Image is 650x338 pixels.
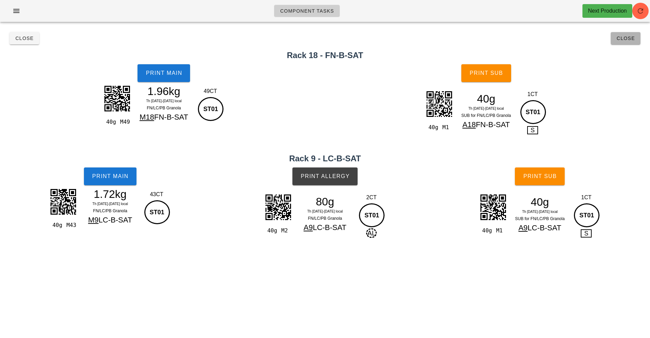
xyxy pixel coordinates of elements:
[510,215,569,222] div: SUB for FN/LC/PB Granola
[357,193,386,202] div: 2CT
[134,105,193,111] div: FN/LC/PB Granola
[425,123,439,132] div: 40g
[292,167,358,185] button: Print Allergy
[117,118,131,126] div: M49
[92,202,128,206] span: Th [DATE]-[DATE] local
[4,49,646,62] h2: Rack 18 - FN-B-SAT
[611,32,640,44] button: Close
[476,120,510,129] span: FN-B-SAT
[307,209,343,213] span: Th [DATE]-[DATE] local
[300,173,350,179] span: Print Allergy
[295,197,355,207] div: 80g
[144,200,170,224] div: ST01
[264,226,278,235] div: 40g
[468,107,504,110] span: Th [DATE]-[DATE] local
[138,64,190,82] button: Print Main
[280,8,334,14] span: Component Tasks
[462,120,476,129] span: A18
[366,228,376,238] span: AL
[581,229,592,238] span: S
[616,36,635,41] span: Close
[140,113,154,121] span: M18
[528,224,561,232] span: LC-B-SAT
[422,87,456,121] img: OuN1C9upEJUclSfZJlVbcbespypQ91DyAhJ+kMIAVMKITaEvOkti0wjRKbIVEYSQV1s1fiPf8tSL0QmH6LxRO5ID1TjDyHg72...
[4,152,646,165] h2: Rack 9 - LC-B-SAT
[520,100,546,124] div: ST01
[146,99,182,103] span: Th [DATE]-[DATE] local
[92,173,129,179] span: Print Main
[588,7,627,15] div: Next Production
[527,126,538,134] span: S
[81,207,140,214] div: FN/LC/PB Granola
[81,189,140,199] div: 1.72kg
[572,193,601,202] div: 1CT
[510,197,569,207] div: 40g
[519,90,547,98] div: 1CT
[515,167,565,185] button: Print Sub
[469,70,503,76] span: Print Sub
[518,224,528,232] span: A9
[99,216,132,224] span: LC-B-SAT
[457,94,516,104] div: 40g
[103,118,117,126] div: 40g
[88,216,99,224] span: M9
[479,226,493,235] div: 40g
[198,97,223,121] div: ST01
[64,221,78,230] div: M43
[574,203,600,227] div: ST01
[100,81,134,116] img: RihZA095o0AluWlT7VG4QImJBhyWFCTMgwBIaFY4WYkGEIDAvHCjEhwxAYFo4VYkKGITAsHCtkGCFfTQh3PppgOyUAAAAASUV...
[440,123,454,132] div: M1
[457,112,516,119] div: SUB for FN/LC/PB Granola
[46,185,80,219] img: FM+E+ZTnwAAAABJRU5ErkJggg==
[278,226,292,235] div: M2
[461,64,511,82] button: Print Sub
[154,113,188,121] span: FN-B-SAT
[274,5,340,17] a: Component Tasks
[15,36,34,41] span: Close
[145,70,182,76] span: Print Main
[143,190,171,199] div: 43CT
[134,86,193,96] div: 1.96kg
[493,226,507,235] div: M1
[84,167,136,185] button: Print Main
[304,223,313,232] span: A9
[196,87,225,95] div: 49CT
[261,190,295,224] img: 0CEq9uPhAi4doAAAAASUVORK5CYII=
[359,203,385,227] div: ST01
[313,223,347,232] span: LC-B-SAT
[523,173,557,179] span: Print Sub
[49,221,63,230] div: 40g
[295,215,355,222] div: FN/LC/PB Granola
[10,32,39,44] button: Close
[476,190,510,224] img: l3PjgzPfAAAAAASUVORK5CYII=
[522,210,558,214] span: Th [DATE]-[DATE] local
